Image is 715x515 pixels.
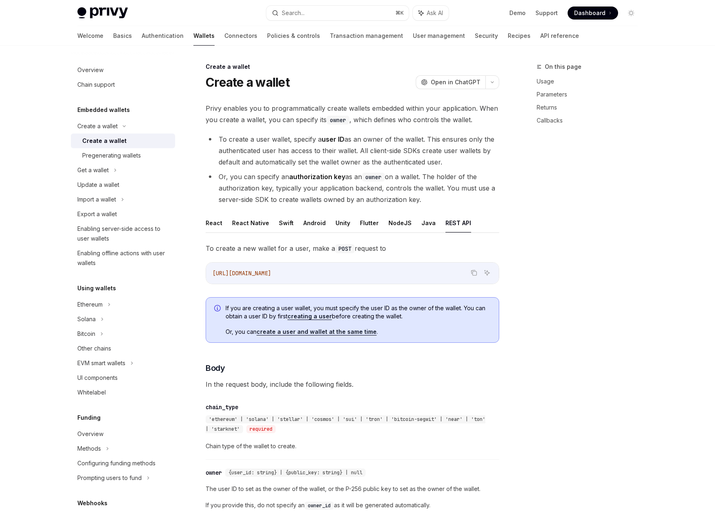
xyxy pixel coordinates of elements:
[71,341,175,356] a: Other chains
[77,344,111,353] div: Other chains
[77,180,119,190] div: Update a wallet
[540,26,579,46] a: API reference
[206,75,290,90] h1: Create a wallet
[77,121,118,131] div: Create a wallet
[77,498,107,508] h5: Webhooks
[413,6,449,20] button: Ask AI
[77,65,103,75] div: Overview
[77,358,125,368] div: EVM smart wallets
[113,26,132,46] a: Basics
[267,26,320,46] a: Policies & controls
[71,63,175,77] a: Overview
[206,213,222,232] button: React
[287,313,332,320] a: creating a user
[537,101,644,114] a: Returns
[77,283,116,293] h5: Using wallets
[71,456,175,471] a: Configuring funding methods
[574,9,605,17] span: Dashboard
[482,267,492,278] button: Ask AI
[77,458,156,468] div: Configuring funding methods
[206,362,225,374] span: Body
[226,328,491,336] span: Or, you can .
[77,413,101,423] h5: Funding
[421,213,436,232] button: Java
[535,9,558,17] a: Support
[82,136,127,146] div: Create a wallet
[625,7,638,20] button: Toggle dark mode
[206,403,238,411] div: chain_type
[303,213,326,232] button: Android
[77,373,118,383] div: UI components
[279,213,294,232] button: Swift
[206,500,499,510] span: If you provide this, do not specify an as it will be generated automatically.
[537,88,644,101] a: Parameters
[206,63,499,71] div: Create a wallet
[77,473,142,483] div: Prompting users to fund
[445,213,471,232] button: REST API
[413,26,465,46] a: User management
[537,75,644,88] a: Usage
[362,173,385,182] code: owner
[77,300,103,309] div: Ethereum
[77,429,103,439] div: Overview
[330,26,403,46] a: Transaction management
[71,207,175,221] a: Export a wallet
[206,243,499,254] span: To create a new wallet for a user, make a request to
[77,80,115,90] div: Chain support
[82,151,141,160] div: Pregenerating wallets
[335,244,355,253] code: POST
[282,8,305,18] div: Search...
[77,388,106,397] div: Whitelabel
[77,26,103,46] a: Welcome
[71,77,175,92] a: Chain support
[246,425,276,433] div: required
[71,148,175,163] a: Pregenerating wallets
[327,116,349,125] code: owner
[568,7,618,20] a: Dashboard
[193,26,215,46] a: Wallets
[142,26,184,46] a: Authentication
[232,213,269,232] button: React Native
[336,213,350,232] button: Unity
[289,173,345,181] strong: authorization key
[226,304,491,320] span: If you are creating a user wallet, you must specify the user ID as the owner of the wallet. You c...
[71,134,175,148] a: Create a wallet
[206,171,499,205] li: Or, you can specify an as an on a wallet. The holder of the authorization key, typically your app...
[77,105,130,115] h5: Embedded wallets
[77,314,96,324] div: Solana
[360,213,379,232] button: Flutter
[469,267,479,278] button: Copy the contents from the code block
[77,195,116,204] div: Import a wallet
[257,328,377,335] a: create a user and wallet at the same time
[266,6,409,20] button: Search...⌘K
[77,329,95,339] div: Bitcoin
[305,502,334,510] code: owner_id
[71,385,175,400] a: Whitelabel
[224,26,257,46] a: Connectors
[71,370,175,385] a: UI components
[206,469,222,477] div: owner
[71,221,175,246] a: Enabling server-side access to user wallets
[228,469,362,476] span: {user_id: string} | {public_key: string} | null
[214,305,222,313] svg: Info
[475,26,498,46] a: Security
[508,26,531,46] a: Recipes
[77,209,117,219] div: Export a wallet
[77,248,170,268] div: Enabling offline actions with user wallets
[509,9,526,17] a: Demo
[545,62,581,72] span: On this page
[206,379,499,390] span: In the request body, include the following fields.
[206,484,499,494] span: The user ID to set as the owner of the wallet, or the P-256 public key to set as the owner of the...
[388,213,412,232] button: NodeJS
[206,134,499,168] li: To create a user wallet, specify a as an owner of the wallet. This ensures only the authenticated...
[206,103,499,125] span: Privy enables you to programmatically create wallets embedded within your application. When you c...
[206,416,485,432] span: 'ethereum' | 'solana' | 'stellar' | 'cosmos' | 'sui' | 'tron' | 'bitcoin-segwit' | 'near' | 'ton'...
[206,441,499,451] span: Chain type of the wallet to create.
[395,10,404,16] span: ⌘ K
[77,7,128,19] img: light logo
[71,246,175,270] a: Enabling offline actions with user wallets
[77,165,109,175] div: Get a wallet
[77,224,170,243] div: Enabling server-side access to user wallets
[416,75,485,89] button: Open in ChatGPT
[431,78,480,86] span: Open in ChatGPT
